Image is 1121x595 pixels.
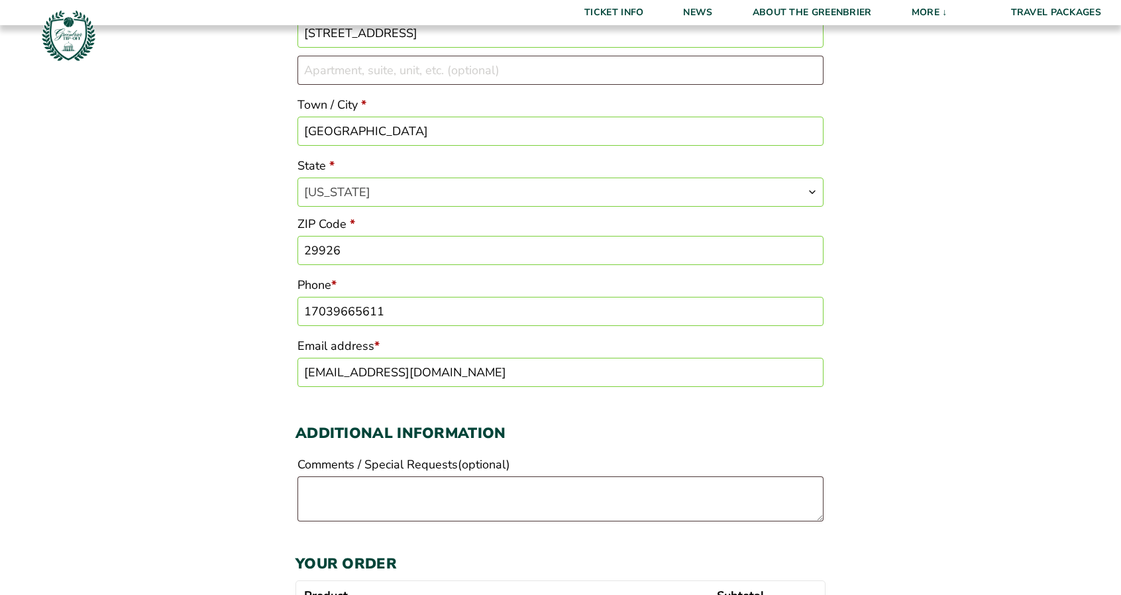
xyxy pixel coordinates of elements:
label: Email address [297,334,824,358]
label: State [297,154,824,178]
label: Phone [297,273,824,297]
label: Town / City [297,93,824,117]
h3: Your order [295,555,826,572]
label: Comments / Special Requests [297,453,824,476]
input: House number and street name [297,19,824,48]
img: Greenbrier Tip-Off [40,7,97,64]
label: ZIP Code [297,212,824,236]
span: (optional) [458,457,510,472]
span: State [297,178,824,207]
h3: Additional information [295,425,826,442]
span: South Carolina [298,178,823,206]
input: Apartment, suite, unit, etc. (optional) [297,56,824,85]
